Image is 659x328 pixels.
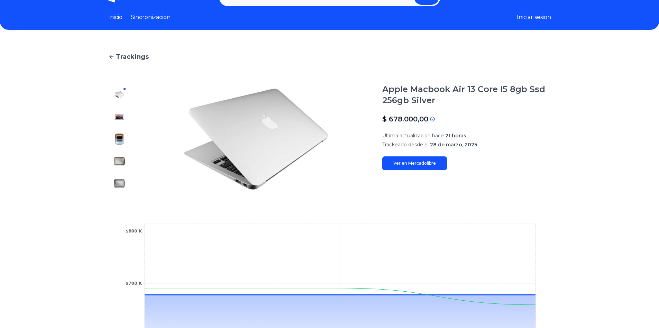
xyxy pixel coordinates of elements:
img: Apple Macbook Air 13 Core I5 8gb Ssd 256gb Silver [114,111,125,122]
p: $ 678.000,00 [382,114,428,124]
button: Iniciar sesion [517,13,551,21]
span: Trackings [116,52,149,62]
img: Apple Macbook Air 13 Core I5 8gb Ssd 256gb Silver [114,134,125,145]
img: Apple Macbook Air 13 Core I5 8gb Ssd 256gb Silver [114,89,125,100]
tspan: $700 K [126,281,142,286]
a: Ver en Mercadolibre [382,156,447,170]
img: Apple Macbook Air 13 Core I5 8gb Ssd 256gb Silver [114,178,125,189]
span: 21 horas [445,133,466,139]
img: Apple Macbook Air 13 Core I5 8gb Ssd 256gb Silver [114,156,125,167]
a: Trackings [108,52,551,62]
span: 28 de marzo, 2025 [430,142,477,148]
span: Ultima actualizacion hace [382,133,444,139]
img: Apple Macbook Air 13 Core I5 8gb Ssd 256gb Silver [144,84,368,194]
span: Trackeado desde el [382,142,429,148]
h1: Apple Macbook Air 13 Core I5 8gb Ssd 256gb Silver [382,84,551,106]
a: Sincronizacion [131,13,171,21]
tspan: $800 K [126,229,142,234]
a: Inicio [108,13,122,21]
